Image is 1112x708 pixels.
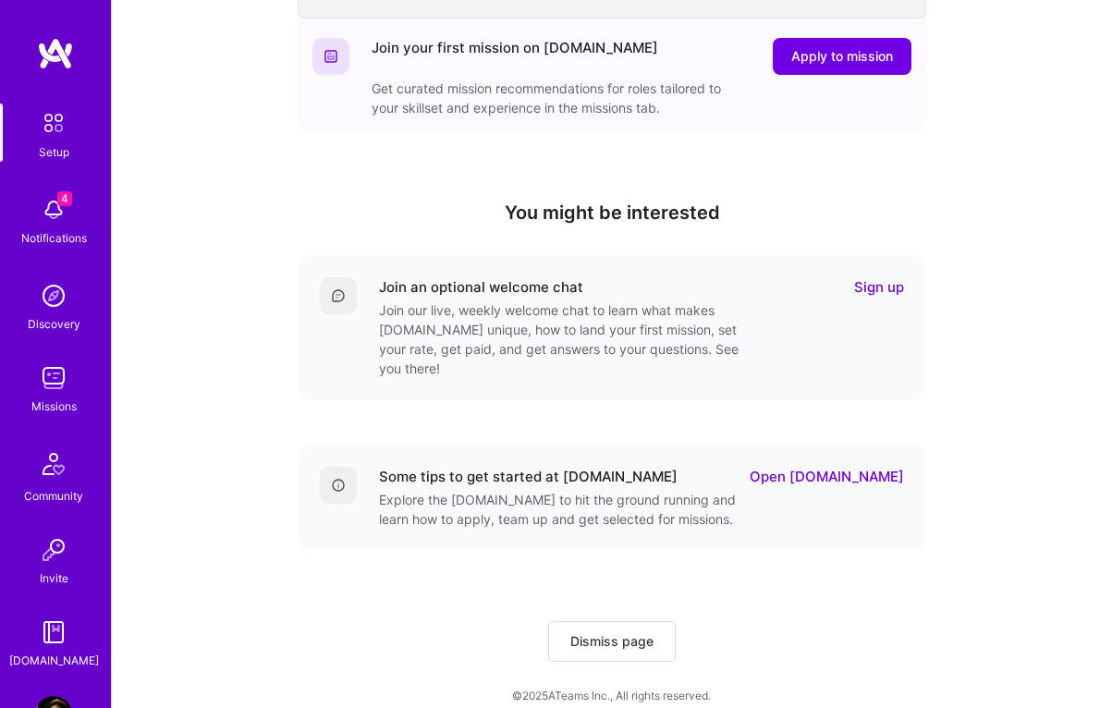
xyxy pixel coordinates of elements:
div: Discovery [28,314,80,334]
img: Comment [331,288,346,303]
div: Join an optional welcome chat [379,277,583,297]
a: Sign up [854,277,904,297]
div: Get curated mission recommendations for roles tailored to your skillset and experience in the mis... [372,79,741,117]
div: Notifications [21,228,87,248]
img: Community [31,442,76,486]
img: Website [324,49,338,64]
div: Some tips to get started at [DOMAIN_NAME] [379,467,678,486]
img: Invite [35,531,72,568]
div: Explore the [DOMAIN_NAME] to hit the ground running and learn how to apply, team up and get selec... [379,490,749,529]
div: Setup [39,142,69,162]
img: Details [331,478,346,493]
div: Community [24,486,83,506]
div: Missions [31,397,77,416]
div: [DOMAIN_NAME] [9,651,99,670]
img: guide book [35,614,72,651]
div: Invite [40,568,68,588]
a: Open [DOMAIN_NAME] [750,467,904,486]
img: discovery [35,277,72,314]
span: Dismiss page [570,632,654,651]
img: logo [37,37,74,70]
div: Join your first mission on [DOMAIN_NAME] [372,38,658,75]
img: setup [34,104,73,142]
div: Join our live, weekly welcome chat to learn what makes [DOMAIN_NAME] unique, how to land your fir... [379,300,749,378]
img: bell [35,191,72,228]
h4: You might be interested [298,201,926,224]
img: teamwork [35,360,72,397]
span: 4 [57,191,72,206]
span: Apply to mission [791,47,893,66]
